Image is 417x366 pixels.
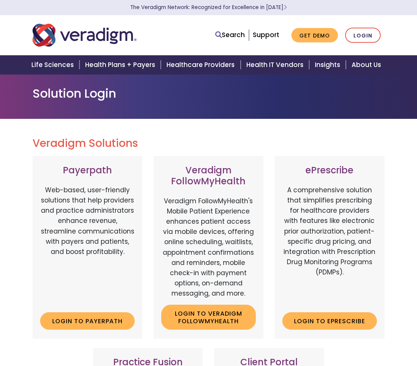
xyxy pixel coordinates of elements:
[33,86,384,101] h1: Solution Login
[40,165,135,176] h3: Payerpath
[40,312,135,330] a: Login to Payerpath
[345,28,381,43] a: Login
[282,185,377,306] p: A comprehensive solution that simplifies prescribing for healthcare providers with features like ...
[130,4,287,11] a: The Veradigm Network: Recognized for Excellence in [DATE]Learn More
[282,312,377,330] a: Login to ePrescribe
[282,165,377,176] h3: ePrescribe
[161,196,256,299] p: Veradigm FollowMyHealth's Mobile Patient Experience enhances patient access via mobile devices, o...
[310,55,347,75] a: Insights
[283,4,287,11] span: Learn More
[162,55,241,75] a: Healthcare Providers
[161,305,256,329] a: Login to Veradigm FollowMyHealth
[81,55,162,75] a: Health Plans + Payers
[291,28,338,43] a: Get Demo
[347,55,390,75] a: About Us
[33,137,384,150] h2: Veradigm Solutions
[40,185,135,306] p: Web-based, user-friendly solutions that help providers and practice administrators enhance revenu...
[27,55,81,75] a: Life Sciences
[161,165,256,187] h3: Veradigm FollowMyHealth
[215,30,245,40] a: Search
[33,23,137,48] img: Veradigm logo
[242,55,310,75] a: Health IT Vendors
[253,30,279,39] a: Support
